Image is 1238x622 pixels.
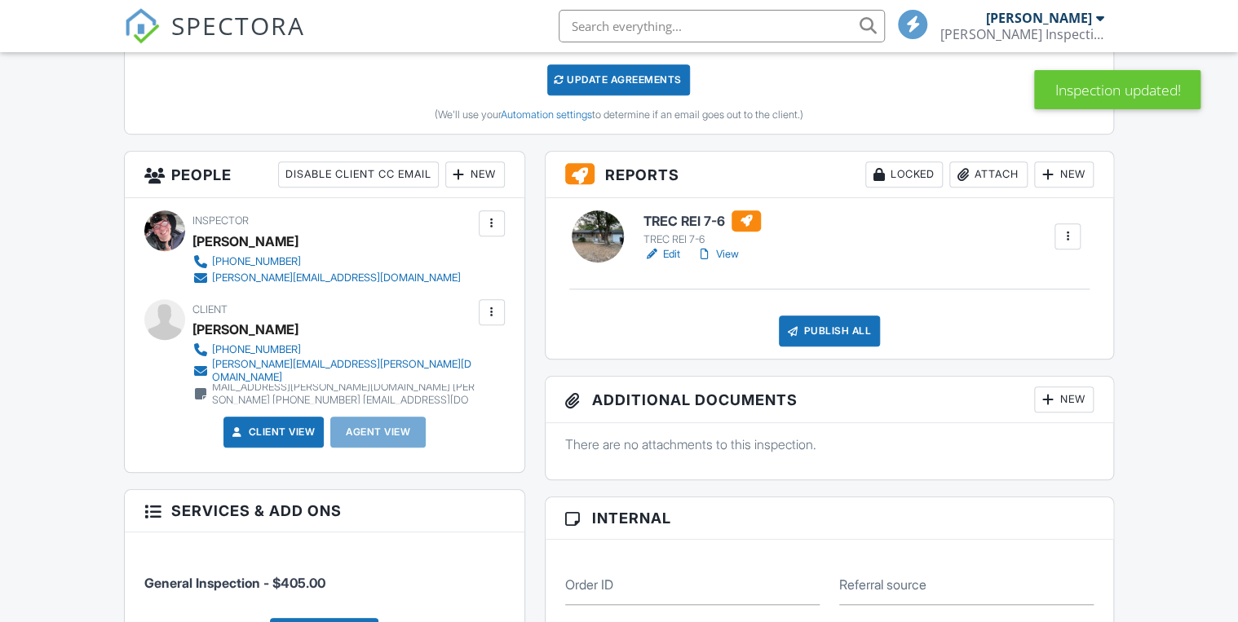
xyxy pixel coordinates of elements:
p: There are no attachments to this inspection. [565,435,1094,453]
div: TREC REI 7-6 [643,233,761,246]
div: New [445,161,505,187]
h3: People [125,152,524,198]
h3: Internal [546,497,1113,540]
a: [PHONE_NUMBER] [192,254,461,270]
div: Monsivais Inspections [940,26,1103,42]
div: [PERSON_NAME][EMAIL_ADDRESS][DOMAIN_NAME] [212,271,461,285]
span: SPECTORA [171,8,305,42]
div: (We'll use your to determine if an email goes out to the client.) [137,108,1101,121]
div: Update Agreements [547,64,690,95]
a: Client View [229,424,316,440]
a: [PERSON_NAME][EMAIL_ADDRESS][DOMAIN_NAME] [192,270,461,286]
label: Referral source [839,576,926,593]
span: General Inspection - $405.00 [144,575,325,591]
a: [PHONE_NUMBER] [192,342,475,358]
h3: Reports [546,152,1113,198]
div: This inspection's client info was changed at 6:04PM on 8/27. Would you like to update your agreem... [125,21,1113,134]
h3: Services & Add ons [125,490,524,532]
label: Order ID [565,576,613,593]
a: View [696,246,739,262]
div: [PERSON_NAME] [PHONE_NUMBER] [PERSON_NAME][EMAIL_ADDRESS][PERSON_NAME][DOMAIN_NAME] [PERSON_NAME]... [212,368,475,420]
h3: Additional Documents [546,377,1113,423]
li: Service: General Inspection [144,545,505,605]
input: Search everything... [559,10,885,42]
div: New [1034,386,1094,412]
a: Automation settings [501,108,592,121]
div: Inspection updated! [1034,70,1200,109]
div: Attach [949,161,1028,187]
div: [PERSON_NAME] [192,317,298,342]
div: Locked [865,161,943,187]
div: Publish All [779,315,881,346]
span: Inspector [192,214,249,227]
div: [PHONE_NUMBER] [212,255,301,268]
a: Edit [643,246,680,262]
div: [PERSON_NAME][EMAIL_ADDRESS][PERSON_NAME][DOMAIN_NAME] [212,358,475,384]
div: [PHONE_NUMBER] [212,343,301,356]
div: [PERSON_NAME] [192,229,298,254]
div: New [1034,161,1094,187]
div: [PERSON_NAME] [985,10,1091,26]
a: TREC REI 7-6 TREC REI 7-6 [643,210,761,246]
a: SPECTORA [124,22,305,56]
div: Disable Client CC Email [278,161,439,187]
a: [PERSON_NAME][EMAIL_ADDRESS][PERSON_NAME][DOMAIN_NAME] [192,358,475,384]
img: The Best Home Inspection Software - Spectora [124,8,160,44]
h6: TREC REI 7-6 [643,210,761,232]
span: Client [192,303,228,315]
